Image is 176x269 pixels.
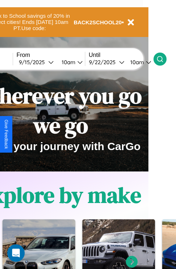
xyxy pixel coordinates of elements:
label: From [17,52,85,58]
div: 10am [127,59,146,66]
div: Open Intercom Messenger [7,244,25,262]
div: 9 / 22 / 2025 [89,59,119,66]
label: Until [89,52,154,58]
button: 10am [124,58,154,66]
button: 10am [56,58,85,66]
div: 9 / 15 / 2025 [19,59,48,66]
button: 9/15/2025 [17,58,56,66]
div: 10am [58,59,77,66]
div: Give Feedback [4,120,9,149]
b: BACK2SCHOOL20 [74,19,122,25]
